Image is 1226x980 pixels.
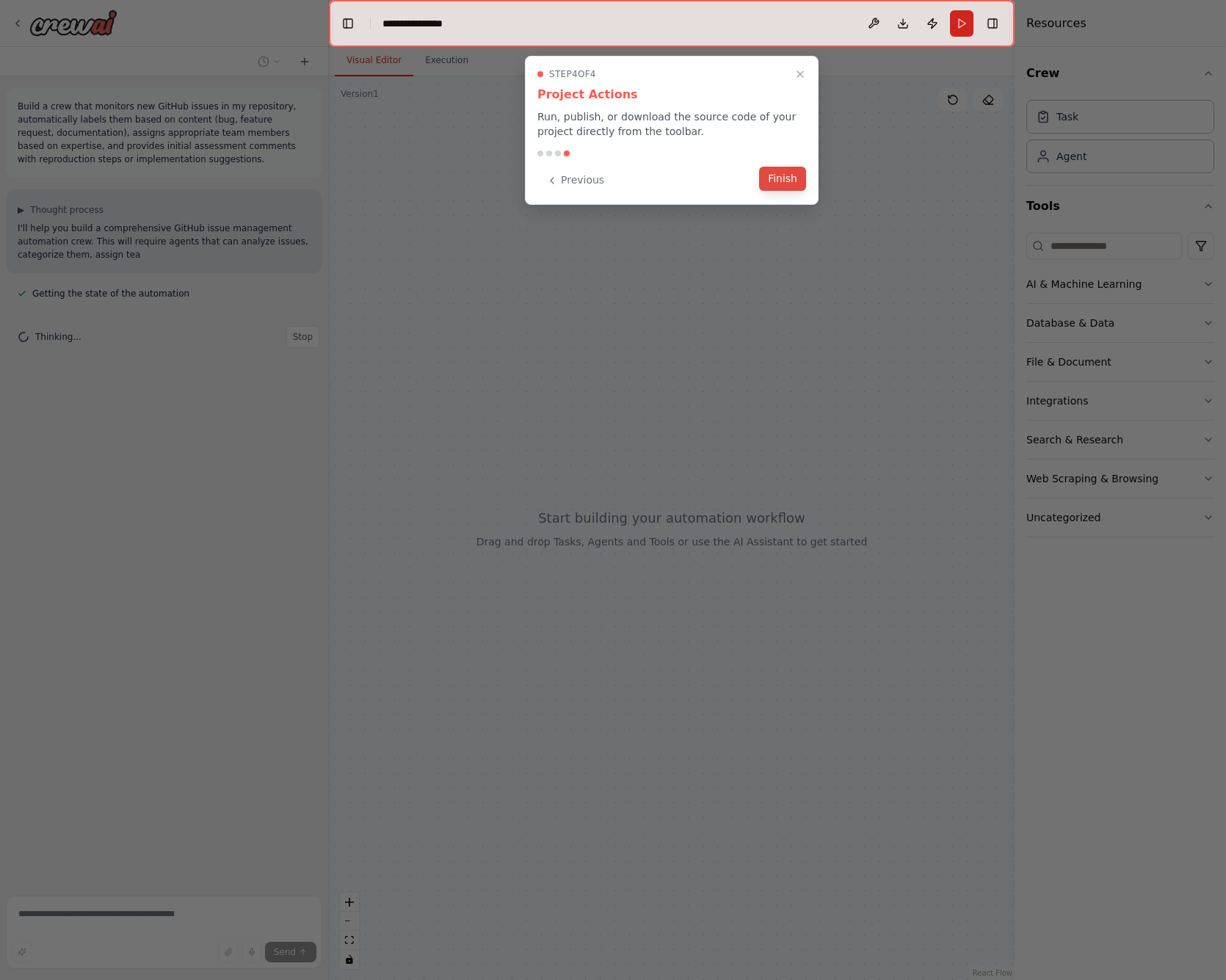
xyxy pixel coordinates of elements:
button: Close walkthrough [791,65,809,83]
h3: Project Actions [537,86,806,104]
span: Step 4 of 4 [549,68,596,80]
button: Finish [759,167,806,191]
button: Previous [537,168,613,192]
button: Hide left sidebar [338,13,358,34]
p: Run, publish, or download the source code of your project directly from the toolbar. [537,109,806,139]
